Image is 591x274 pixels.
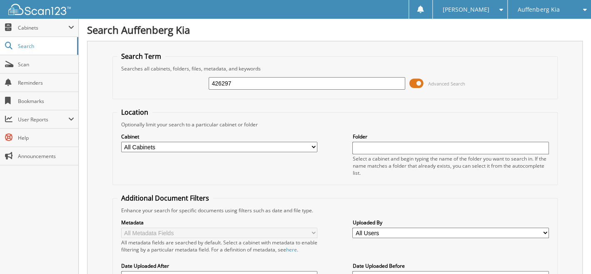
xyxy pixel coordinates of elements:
[18,153,74,160] span: Announcements
[352,133,549,140] label: Folder
[443,7,489,12] span: [PERSON_NAME]
[352,262,549,269] label: Date Uploaded Before
[117,108,152,117] legend: Location
[117,65,553,72] div: Searches all cabinets, folders, files, metadata, and keywords
[117,52,165,61] legend: Search Term
[18,134,74,141] span: Help
[121,262,317,269] label: Date Uploaded After
[18,24,68,31] span: Cabinets
[18,98,74,105] span: Bookmarks
[121,239,317,253] div: All metadata fields are searched by default. Select a cabinet with metadata to enable filtering b...
[121,219,317,226] label: Metadata
[428,80,465,87] span: Advanced Search
[18,43,73,50] span: Search
[352,155,549,176] div: Select a cabinet and begin typing the name of the folder you want to search in. If the name match...
[352,219,549,226] label: Uploaded By
[117,194,213,203] legend: Additional Document Filters
[286,246,297,253] a: here
[18,61,74,68] span: Scan
[87,23,583,37] h1: Search Auffenberg Kia
[117,121,553,128] div: Optionally limit your search to a particular cabinet or folder
[18,116,68,123] span: User Reports
[518,7,559,12] span: Auffenberg Kia
[117,207,553,214] div: Enhance your search for specific documents using filters such as date and file type.
[121,133,317,140] label: Cabinet
[18,79,74,86] span: Reminders
[8,4,71,15] img: scan123-logo-white.svg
